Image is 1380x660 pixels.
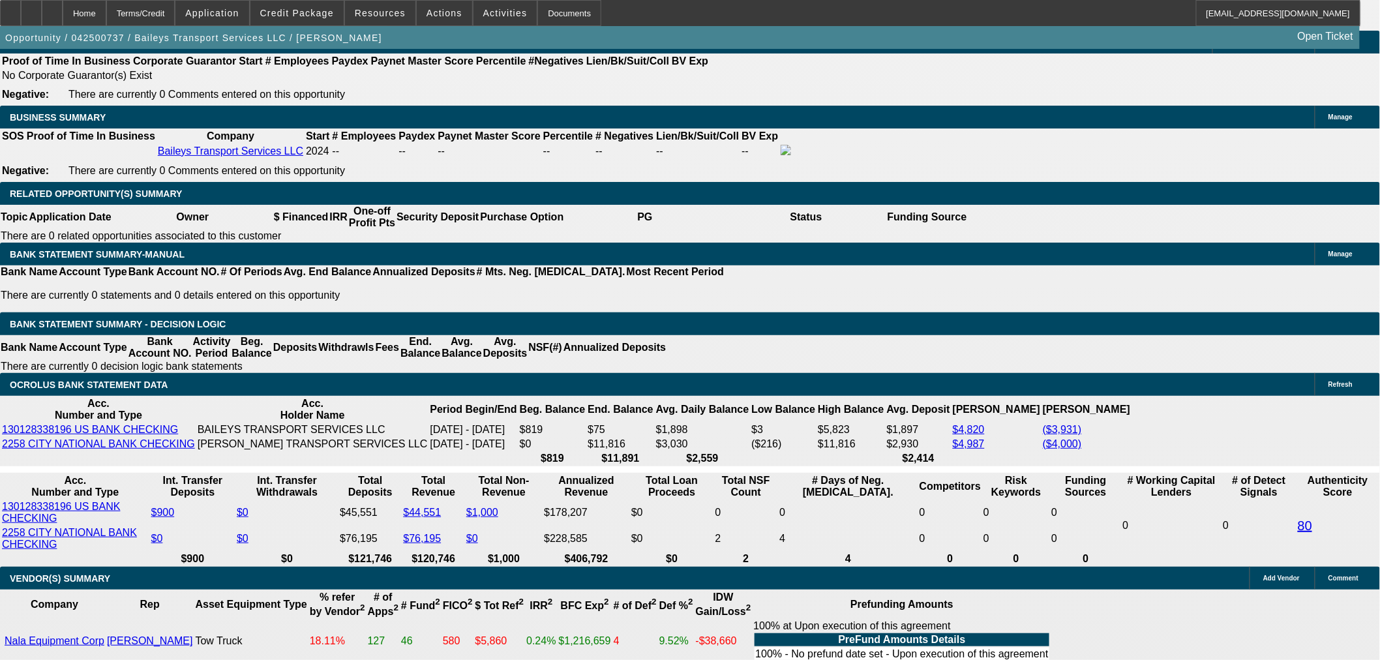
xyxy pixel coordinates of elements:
[919,474,982,499] th: Competitors
[430,438,518,451] td: [DATE] - [DATE]
[519,423,586,436] td: $819
[466,474,542,499] th: Total Non-Revenue
[402,552,464,565] th: $120,746
[1122,474,1222,499] th: # Working Capital Lenders
[158,145,303,157] a: Baileys Transport Services LLC
[207,130,254,142] b: Company
[306,130,329,142] b: Start
[1263,575,1300,582] span: Add Vendor
[543,145,593,157] div: --
[919,552,982,565] th: 0
[586,55,669,67] b: Lien/Bk/Suit/Coll
[479,205,564,230] th: Purchase Option
[626,265,725,278] th: Most Recent Period
[375,335,400,360] th: Fees
[519,397,586,422] th: Beg. Balance
[107,635,193,646] a: [PERSON_NAME]
[329,205,348,230] th: IRR
[430,397,518,422] th: Period Begin/End
[345,1,415,25] button: Resources
[197,423,428,436] td: BAILEYS TRANSPORT SERVICES LLC
[10,319,226,329] span: Bank Statement Summary - Decision Logic
[371,55,473,67] b: Paynet Master Score
[1222,500,1296,551] td: 0
[1051,526,1120,551] td: 0
[31,599,78,610] b: Company
[631,500,713,525] td: $0
[2,501,120,524] a: 130128338196 US BANK CHECKING
[2,438,195,449] a: 2258 CITY NATIONAL BANK CHECKING
[368,592,398,617] b: # of Apps
[151,474,235,499] th: Int. Transfer Deposits
[781,145,791,155] img: facebook-icon.png
[1,290,724,301] p: There are currently 0 statements and 0 details entered on this opportunity
[1,130,25,143] th: SOS
[403,533,441,544] a: $76,195
[151,507,175,518] a: $900
[68,165,345,176] span: There are currently 0 Comments entered on this opportunity
[197,438,428,451] td: [PERSON_NAME] TRANSPORT SERVICES LLC
[519,452,586,465] th: $819
[2,424,178,435] a: 130128338196 US BANK CHECKING
[587,452,653,465] th: $11,891
[26,130,156,143] th: Proof of Time In Business
[817,397,884,422] th: High Balance
[543,130,593,142] b: Percentile
[715,500,778,525] td: 0
[652,597,656,607] sup: 2
[438,145,540,157] div: --
[779,552,917,565] th: 4
[1,397,196,422] th: Acc. Number and Type
[2,89,49,100] b: Negative:
[919,526,982,551] td: 0
[151,533,163,544] a: $0
[528,335,563,360] th: NSF(#)
[333,145,340,157] span: --
[886,452,951,465] th: $2,414
[746,603,751,613] sup: 2
[779,500,917,525] td: 0
[175,1,248,25] button: Application
[273,335,318,360] th: Deposits
[401,600,440,611] b: # Fund
[239,55,262,67] b: Start
[886,438,951,451] td: $2,930
[655,438,750,451] td: $3,030
[543,474,629,499] th: Annualized Revenue
[236,552,338,565] th: $0
[305,144,330,158] td: 2024
[2,527,137,550] a: 2258 CITY NATIONAL BANK CHECKING
[28,205,112,230] th: Application Date
[887,205,968,230] th: Funding Source
[417,1,472,25] button: Actions
[475,600,524,611] b: $ Tot Ref
[886,423,951,436] td: $1,897
[231,335,272,360] th: Beg. Balance
[1051,474,1120,499] th: Funding Sources
[443,600,473,611] b: FICO
[348,205,396,230] th: One-off Profit Pts
[355,8,406,18] span: Resources
[953,424,985,435] a: $4,820
[128,335,192,360] th: Bank Account NO.
[10,112,106,123] span: BUSINESS SUMMARY
[530,600,552,611] b: IRR
[631,474,713,499] th: Total Loan Proceeds
[983,552,1049,565] th: 0
[1043,424,1082,435] a: ($3,931)
[237,507,248,518] a: $0
[1328,250,1353,258] span: Manage
[672,55,708,67] b: BV Exp
[273,205,329,230] th: $ Financed
[544,507,629,518] div: $178,207
[817,438,884,451] td: $11,816
[339,552,401,565] th: $121,746
[1328,575,1358,582] span: Comment
[430,423,518,436] td: [DATE] - [DATE]
[196,599,307,610] b: Asset Equipment Type
[400,335,441,360] th: End. Balance
[68,89,345,100] span: There are currently 0 Comments entered on this opportunity
[133,55,236,67] b: Corporate Guarantor
[260,8,334,18] span: Credit Package
[476,55,526,67] b: Percentile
